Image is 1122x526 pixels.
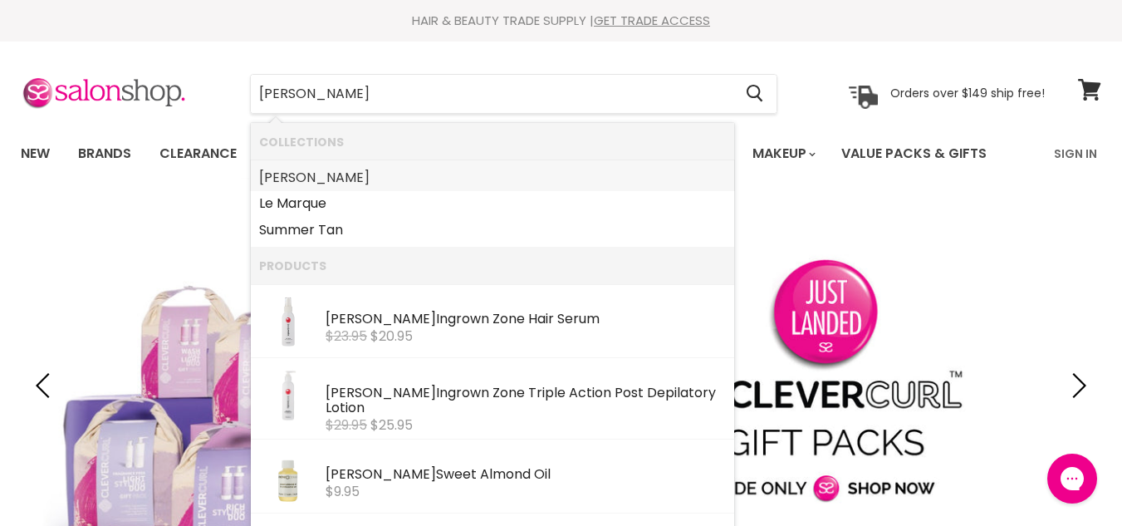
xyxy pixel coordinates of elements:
[251,190,734,217] li: Collections: Le Marque
[1044,136,1107,171] a: Sign In
[326,386,726,417] div: Ingrown Zone Triple Action Post Depilatory Lotion
[251,160,734,191] li: Collections: Mancine
[1039,448,1105,509] iframe: Gorgias live chat messenger
[8,136,62,171] a: New
[326,312,726,329] div: Ingrown Zone Hair Serum
[250,74,777,114] form: Product
[251,358,734,440] li: Products: Mancine Ingrown Zone Triple Action Post Depilatory Lotion
[370,415,413,435] span: $25.95
[259,448,317,506] img: Mancine-Sweet-Almond-Oil-125ml_200x.jpg
[594,12,710,29] a: GET TRADE ACCESS
[1060,369,1093,402] button: Next
[259,366,317,425] img: Mancine-Ingrown-Zone-TripleAction_600x_1935a456-35aa-477e-864b-7fe7064ae4ac.webp
[29,369,62,402] button: Previous
[326,327,367,346] s: $23.95
[251,123,734,160] li: Collections
[326,482,360,501] span: $9.95
[251,284,734,358] li: Products: Mancine Ingrown Zone Hair Serum
[326,383,436,402] b: [PERSON_NAME]
[740,136,826,171] a: Makeup
[890,86,1045,101] p: Orders over $149 ship free!
[259,190,726,217] a: Le Marque
[251,217,734,248] li: Collections: Summer Tan
[251,247,734,284] li: Products
[259,292,317,351] img: Mancine-Ingrown-Zone-HairSerum_1000x_b95208e1-b7ea-417e-b2b2-950b598a6476.webp
[66,136,144,171] a: Brands
[147,136,249,171] a: Clearance
[326,467,726,484] div: Sweet Almond Oil
[8,130,1022,178] ul: Main menu
[326,415,367,435] s: $29.95
[251,75,732,113] input: Search
[370,327,413,346] span: $20.95
[829,136,999,171] a: Value Packs & Gifts
[251,440,734,514] li: Products: Mancine Sweet Almond Oil
[259,168,370,187] b: [PERSON_NAME]
[259,217,726,243] a: Summer Tan
[326,465,436,484] b: [PERSON_NAME]
[732,75,777,113] button: Search
[326,309,436,328] b: [PERSON_NAME]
